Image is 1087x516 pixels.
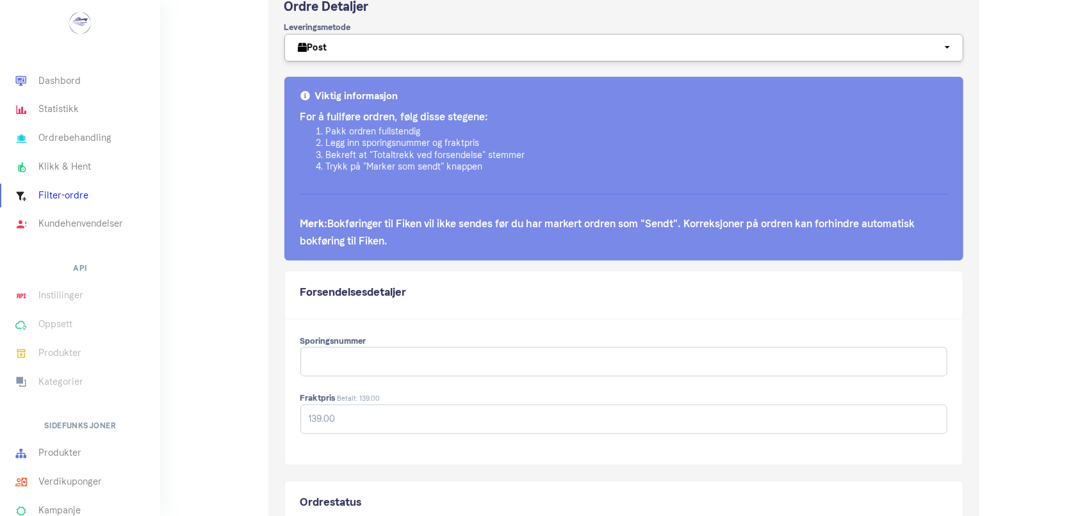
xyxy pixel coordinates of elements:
input: 139.00 [300,405,947,434]
h4: Viktig informasjon [300,89,947,104]
label: Leveringsmetode [284,21,351,34]
label: Fraktpris [300,392,336,405]
h6: API [73,260,86,277]
strong: Merk: [300,218,328,230]
label: Sporingsnummer [300,335,366,348]
small: Betalt: 139.00 [338,394,380,403]
div: Post [298,41,942,54]
h3: Forsendelsesdetaljer [300,284,947,301]
img: ... [68,10,93,36]
li: Legg inn sporingsnummer og fraktpris [326,138,947,150]
p: Bokføringer til Fiken vil ikke sendes før du har markert ordren som "Sendt". Korreksjoner på ordr... [300,215,947,250]
li: Bekreft at "Totaltrekk ved forsendelse" stemmer [326,150,947,162]
p: For å fullføre ordren, følg disse stegene: [300,108,947,125]
h6: Sidefunksjoner [44,417,117,434]
li: Pakk ordren fullstendig [326,126,947,138]
h3: Ordrestatus [300,494,947,511]
button: Post [284,34,963,61]
li: Trykk på "Marker som sendt" knappen [326,161,947,173]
